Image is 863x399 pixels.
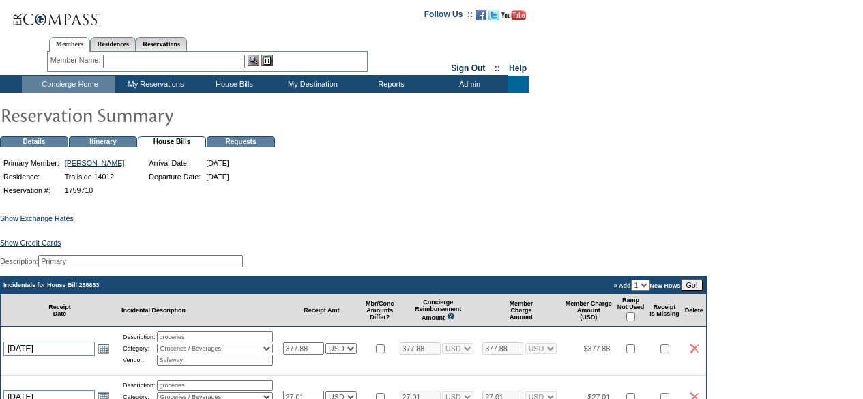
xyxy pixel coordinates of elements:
td: Delete [682,294,706,327]
img: Become our fan on Facebook [476,10,486,20]
td: [DATE] [204,171,231,183]
td: Admin [429,76,508,93]
td: Itinerary [69,136,137,147]
td: Receipt Amt [280,294,364,327]
td: House Bills [138,136,206,147]
td: Mbr/Conc Amounts Differ? [363,294,397,327]
a: Become our fan on Facebook [476,14,486,22]
td: Description: [123,331,156,342]
td: Concierge Reimbursement Amount [397,294,480,327]
td: House Bills [194,76,272,93]
td: Reports [351,76,429,93]
td: 1759710 [63,184,127,196]
td: My Reservations [115,76,194,93]
td: Residence: [1,171,61,183]
td: Arrival Date: [147,157,203,169]
td: Receipt Date [1,294,119,327]
td: Primary Member: [1,157,61,169]
img: Subscribe to our YouTube Channel [501,10,526,20]
a: Residences [90,37,136,51]
td: Concierge Home [22,76,115,93]
td: Reservation #: [1,184,61,196]
a: Help [509,63,527,73]
td: Departure Date: [147,171,203,183]
td: Ramp Not Used [615,294,647,327]
span: :: [495,63,500,73]
a: [PERSON_NAME] [65,159,125,167]
td: » Add New Rows [397,276,706,294]
td: Vendor: [123,355,156,366]
img: View [248,55,259,66]
td: Requests [207,136,275,147]
img: Follow us on Twitter [488,10,499,20]
td: Member Charge Amount [480,294,563,327]
td: Receipt Is Missing [647,294,682,327]
td: Member Charge Amount (USD) [563,294,615,327]
span: $377.88 [584,344,611,353]
a: Members [49,37,91,52]
td: My Destination [272,76,351,93]
td: Follow Us :: [424,8,473,25]
a: Sign Out [451,63,485,73]
input: Go! [681,279,703,291]
a: Subscribe to our YouTube Channel [501,14,526,22]
div: Member Name: [50,55,103,66]
a: Follow us on Twitter [488,14,499,22]
img: questionMark_lightBlue.gif [447,312,455,320]
a: Reservations [136,37,187,51]
img: icon_delete2.gif [690,344,699,353]
td: Description: [123,380,156,391]
td: Category: [123,344,156,353]
td: [DATE] [204,157,231,169]
td: Incidental Description [119,294,280,327]
td: Incidentals for House Bill 258833 [1,276,397,294]
img: Reservations [261,55,273,66]
a: Open the calendar popup. [96,341,111,356]
td: Trailside 14012 [63,171,127,183]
